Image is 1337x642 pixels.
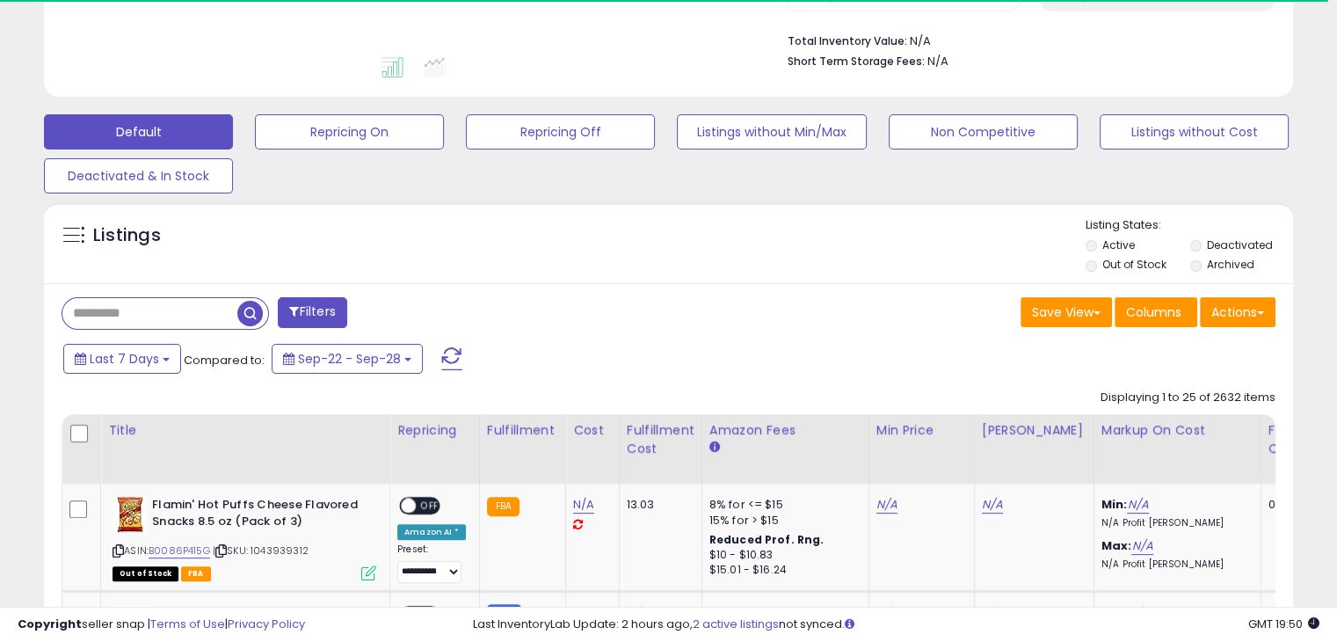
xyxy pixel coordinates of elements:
[1268,421,1329,458] div: Fulfillable Quantity
[181,566,211,581] span: FBA
[889,114,1078,150] button: Non Competitive
[709,532,825,547] b: Reduced Prof. Rng.
[397,544,466,583] div: Preset:
[298,350,401,368] span: Sep-22 - Sep-28
[487,421,558,440] div: Fulfillment
[1268,497,1323,513] div: 0
[709,440,720,456] small: Amazon Fees.
[278,297,346,328] button: Filters
[693,616,779,632] a: 2 active listings
[627,497,688,513] div: 13.03
[1206,237,1272,252] label: Deactivated
[573,496,594,514] a: N/A
[982,421,1086,440] div: [PERSON_NAME]
[1100,114,1289,150] button: Listings without Cost
[397,421,472,440] div: Repricing
[709,548,855,563] div: $10 - $10.83
[18,616,305,633] div: seller snap | |
[113,497,376,579] div: ASIN:
[573,421,612,440] div: Cost
[1102,257,1166,272] label: Out of Stock
[108,421,382,440] div: Title
[1102,237,1135,252] label: Active
[709,513,855,529] div: 15% for > $15
[1021,297,1112,327] button: Save View
[44,114,233,150] button: Default
[1101,496,1128,513] b: Min:
[709,497,855,513] div: 8% for <= $15
[1101,390,1275,406] div: Displaying 1 to 25 of 2632 items
[228,616,305,632] a: Privacy Policy
[1101,558,1247,571] p: N/A Profit [PERSON_NAME]
[627,421,694,458] div: Fulfillment Cost
[416,499,444,514] span: OFF
[466,114,655,150] button: Repricing Off
[113,566,178,581] span: All listings that are currently out of stock and unavailable for purchase on Amazon
[982,496,1003,514] a: N/A
[1101,421,1253,440] div: Markup on Cost
[876,496,897,514] a: N/A
[397,524,466,540] div: Amazon AI *
[93,223,161,248] h5: Listings
[63,344,181,374] button: Last 7 Days
[1248,616,1319,632] span: 2025-10-6 19:50 GMT
[709,421,861,440] div: Amazon Fees
[44,158,233,193] button: Deactivated & In Stock
[677,114,866,150] button: Listings without Min/Max
[1086,217,1293,234] p: Listing States:
[1094,414,1261,484] th: The percentage added to the cost of goods (COGS) that forms the calculator for Min & Max prices.
[1101,517,1247,529] p: N/A Profit [PERSON_NAME]
[90,350,159,368] span: Last 7 Days
[1127,496,1148,514] a: N/A
[1131,537,1152,555] a: N/A
[1200,297,1275,327] button: Actions
[149,544,210,558] a: B0086P415G
[709,563,855,578] div: $15.01 - $16.24
[473,616,1319,633] div: Last InventoryLab Update: 2 hours ago, not synced.
[150,616,225,632] a: Terms of Use
[18,616,82,632] strong: Copyright
[1115,297,1197,327] button: Columns
[152,497,366,534] b: Flamin' Hot Puffs Cheese Flavored Snacks 8.5 oz (Pack of 3)
[487,497,520,516] small: FBA
[184,352,265,368] span: Compared to:
[1126,303,1181,321] span: Columns
[213,544,309,558] span: | SKU: 1043939312
[1101,537,1132,554] b: Max:
[272,344,423,374] button: Sep-22 - Sep-28
[255,114,444,150] button: Repricing On
[113,497,148,532] img: 51FnJsa8AaS._SL40_.jpg
[876,421,967,440] div: Min Price
[1206,257,1253,272] label: Archived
